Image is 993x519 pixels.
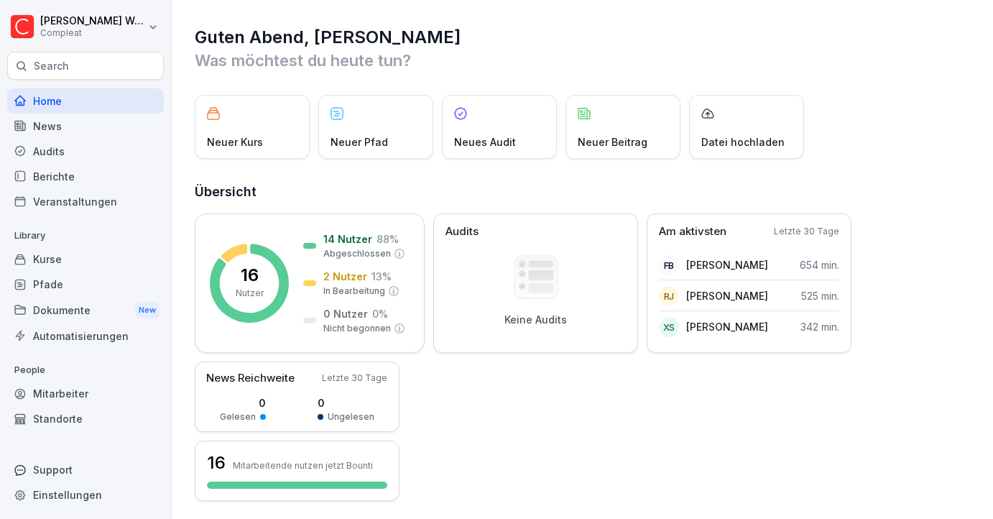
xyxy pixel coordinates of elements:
[323,247,391,260] p: Abgeschlossen
[7,482,164,507] a: Einstellungen
[7,297,164,323] div: Dokumente
[236,287,264,300] p: Nutzer
[7,359,164,382] p: People
[659,255,679,275] div: FB
[220,395,266,410] p: 0
[40,28,145,38] p: Compleat
[7,247,164,272] a: Kurse
[331,134,388,150] p: Neuer Pfad
[323,285,385,298] p: In Bearbeitung
[7,88,164,114] a: Home
[686,257,768,272] p: [PERSON_NAME]
[323,231,372,247] p: 14 Nutzer
[7,297,164,323] a: DokumenteNew
[7,323,164,349] a: Automatisierungen
[7,381,164,406] a: Mitarbeiter
[445,224,479,240] p: Audits
[800,257,839,272] p: 654 min.
[504,313,567,326] p: Keine Audits
[323,306,368,321] p: 0 Nutzer
[7,139,164,164] a: Audits
[371,269,392,284] p: 13 %
[7,224,164,247] p: Library
[40,15,145,27] p: [PERSON_NAME] Welz
[233,460,373,471] p: Mitarbeitende nutzen jetzt Bounti
[323,269,367,284] p: 2 Nutzer
[801,288,839,303] p: 525 min.
[328,410,374,423] p: Ungelesen
[701,134,785,150] p: Datei hochladen
[7,189,164,214] a: Veranstaltungen
[774,225,839,238] p: Letzte 30 Tage
[323,322,391,335] p: Nicht begonnen
[372,306,388,321] p: 0 %
[454,134,516,150] p: Neues Audit
[659,286,679,306] div: RJ
[686,319,768,334] p: [PERSON_NAME]
[195,49,971,72] p: Was möchtest du heute tun?
[206,370,295,387] p: News Reichweite
[659,317,679,337] div: XS
[322,372,387,385] p: Letzte 30 Tage
[241,267,259,284] p: 16
[34,59,69,73] p: Search
[195,26,971,49] h1: Guten Abend, [PERSON_NAME]
[318,395,374,410] p: 0
[135,302,160,318] div: New
[659,224,726,240] p: Am aktivsten
[7,457,164,482] div: Support
[220,410,256,423] p: Gelesen
[207,134,263,150] p: Neuer Kurs
[7,114,164,139] a: News
[195,182,971,202] h2: Übersicht
[207,451,226,475] h3: 16
[7,406,164,431] a: Standorte
[377,231,399,247] p: 88 %
[7,272,164,297] a: Pfade
[800,319,839,334] p: 342 min.
[686,288,768,303] p: [PERSON_NAME]
[7,164,164,189] a: Berichte
[578,134,647,150] p: Neuer Beitrag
